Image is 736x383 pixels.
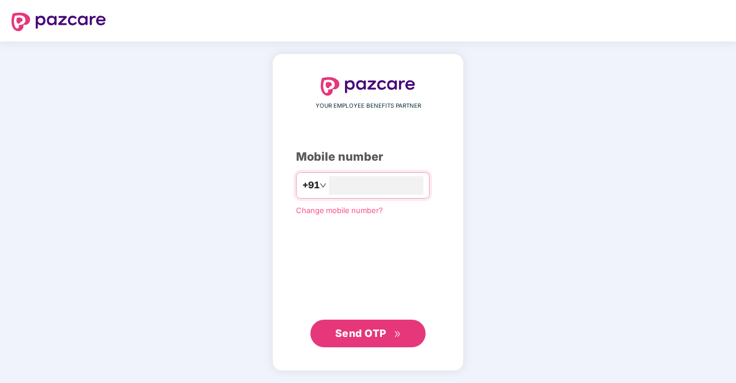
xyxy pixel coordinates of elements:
[320,182,327,189] span: down
[394,331,401,338] span: double-right
[296,148,440,166] div: Mobile number
[296,206,383,215] a: Change mobile number?
[302,178,320,192] span: +91
[310,320,426,347] button: Send OTPdouble-right
[321,77,415,96] img: logo
[335,327,386,339] span: Send OTP
[316,101,421,111] span: YOUR EMPLOYEE BENEFITS PARTNER
[12,13,106,31] img: logo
